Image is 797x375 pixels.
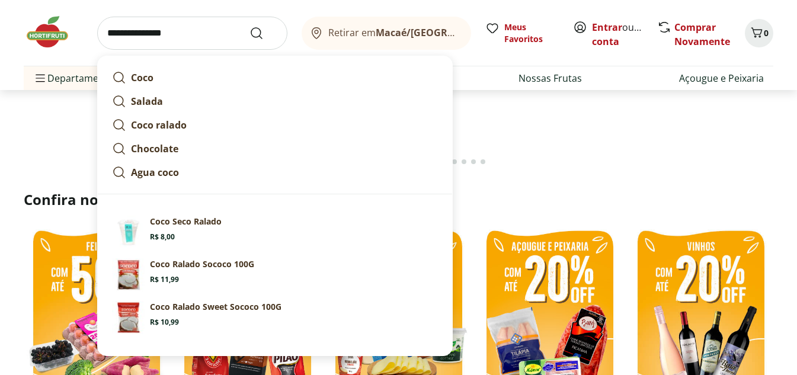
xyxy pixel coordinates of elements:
a: Entrar [592,21,622,34]
a: Chocolate [107,137,443,161]
button: Go to page 16 from fs-carousel [459,148,469,176]
span: Departamentos [33,64,119,92]
button: Go to page 15 from fs-carousel [450,148,459,176]
a: Agua coco [107,161,443,184]
button: Retirar emMacaé/[GEOGRAPHIC_DATA] [302,17,471,50]
a: Criar conta [592,21,657,48]
span: Meus Favoritos [504,21,559,45]
a: Comprar Novamente [674,21,730,48]
img: Hortifruti [24,14,83,50]
a: PrincipalCoco Seco RaladoR$ 8,00 [107,211,443,254]
strong: Coco [131,71,153,84]
a: Coco [107,66,443,89]
strong: Coco ralado [131,118,187,132]
p: Coco Seco Ralado [150,216,222,227]
a: Açougue e Peixaria [679,71,764,85]
img: Principal [112,301,145,334]
a: Coco ralado [107,113,443,137]
p: Coco Ralado Sococo 100G [150,258,254,270]
p: Coco Ralado Sweet Sococo 100G [150,301,281,313]
strong: Agua coco [131,166,179,179]
button: Submit Search [249,26,278,40]
button: Carrinho [745,19,773,47]
button: Go to page 18 from fs-carousel [478,148,488,176]
span: R$ 8,00 [150,232,175,242]
strong: Salada [131,95,163,108]
a: Salada [107,89,443,113]
img: Principal [112,258,145,291]
input: search [97,17,287,50]
strong: Chocolate [131,142,178,155]
span: R$ 11,99 [150,275,179,284]
button: Go to page 17 from fs-carousel [469,148,478,176]
h2: Confira nossos descontos exclusivos [24,190,773,209]
img: Principal [112,216,145,249]
a: PrincipalCoco Ralado Sweet Sococo 100GR$ 10,99 [107,296,443,339]
span: ou [592,20,645,49]
b: Macaé/[GEOGRAPHIC_DATA] [376,26,508,39]
a: PrincipalCoco Ralado Sococo 100GR$ 11,99 [107,254,443,296]
a: Meus Favoritos [485,21,559,45]
span: 0 [764,27,769,39]
a: Nossas Frutas [518,71,582,85]
span: R$ 10,99 [150,318,179,327]
span: Retirar em [328,27,459,38]
button: Menu [33,64,47,92]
